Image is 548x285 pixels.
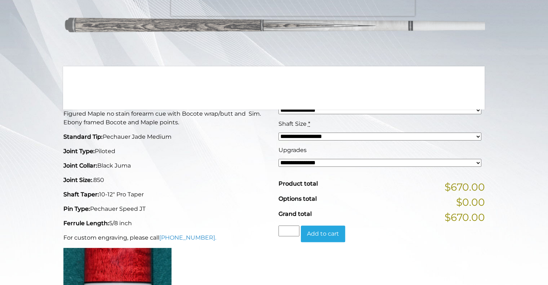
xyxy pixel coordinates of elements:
span: Shaft Size [279,120,307,127]
strong: This Pechauer pool cue takes 6-10 weeks to ship. [63,97,228,105]
abbr: required [308,120,310,127]
strong: Standard Tip: [63,133,103,140]
a: [PHONE_NUMBER]. [159,234,216,241]
strong: Shaft Taper: [63,191,99,198]
strong: Joint Size: [63,177,92,183]
span: Options total [279,195,317,202]
span: Cue Weight [279,94,313,101]
p: For custom engraving, please call [63,233,270,242]
p: 5/8 inch [63,219,270,228]
span: $670.00 [445,179,485,195]
p: Black Juma [63,161,270,170]
span: $670.00 [445,210,485,225]
strong: Joint Type: [63,148,95,155]
p: .850 [63,176,270,184]
span: Upgrades [279,147,307,153]
strong: Joint Collar: [63,162,97,169]
strong: Pin Type: [63,205,90,212]
span: $0.00 [456,195,485,210]
strong: P08-R Pool Cue [63,72,178,90]
p: Piloted [63,147,270,156]
input: Product quantity [279,226,299,236]
button: Add to cart [301,226,345,242]
p: Figured Maple no stain forearm cue with Bocote wrap/butt and Sim. Ebony framed Bocote and Maple p... [63,110,270,127]
span: Grand total [279,210,312,217]
abbr: required [315,94,317,101]
p: 10-12" Pro Taper [63,190,270,199]
span: $ [279,74,285,86]
bdi: 670.00 [279,74,319,86]
span: Product total [279,180,318,187]
p: Pechauer Jade Medium [63,133,270,141]
p: Pechauer Speed JT [63,205,270,213]
strong: Ferrule Length: [63,220,109,227]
